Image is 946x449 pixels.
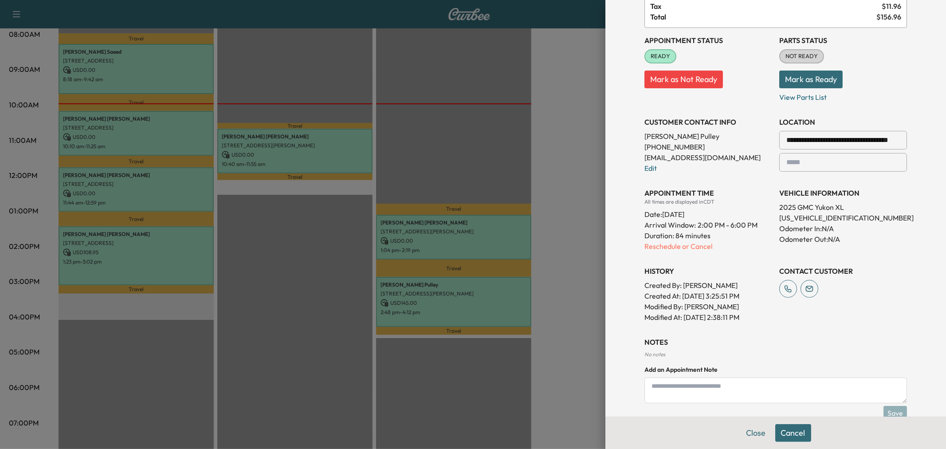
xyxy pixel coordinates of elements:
button: Cancel [775,424,811,442]
div: Date: [DATE] [644,205,772,220]
span: $ 11.96 [882,1,901,12]
h4: Add an Appointment Note [644,365,907,374]
p: Created By : [PERSON_NAME] [644,280,772,291]
p: [EMAIL_ADDRESS][DOMAIN_NAME] [644,152,772,163]
h3: History [644,266,772,276]
span: Total [650,12,876,22]
div: No notes [644,351,907,358]
h3: CUSTOMER CONTACT INFO [644,117,772,127]
h3: APPOINTMENT TIME [644,188,772,198]
span: NOT READY [780,52,823,61]
div: All times are displayed in CDT [644,198,772,205]
a: Edit [644,164,657,173]
span: Tax [650,1,882,12]
button: Mark as Not Ready [644,71,723,88]
h3: CONTACT CUSTOMER [779,266,907,276]
p: 2025 GMC Yukon XL [779,202,907,213]
button: Close [741,424,772,442]
p: Modified By : [PERSON_NAME] [644,301,772,312]
span: READY [645,52,675,61]
p: Modified At : [DATE] 2:38:11 PM [644,312,772,323]
h3: NOTES [644,337,907,347]
p: View Parts List [779,88,907,102]
p: [PERSON_NAME] Pulley [644,131,772,142]
p: Arrival Window: [644,220,772,230]
p: Odometer Out: N/A [779,234,907,244]
h3: VEHICLE INFORMATION [779,188,907,198]
h3: Parts Status [779,35,907,46]
p: Duration: 84 minutes [644,230,772,241]
h3: Appointment Status [644,35,772,46]
span: 2:00 PM - 6:00 PM [698,220,758,230]
p: [PHONE_NUMBER] [644,142,772,152]
h3: LOCATION [779,117,907,127]
button: Mark as Ready [779,71,843,88]
p: [US_VEHICLE_IDENTIFICATION_NUMBER] [779,213,907,223]
p: Odometer In: N/A [779,223,907,234]
p: Reschedule or Cancel [644,241,772,252]
p: Created At : [DATE] 3:25:51 PM [644,291,772,301]
span: $ 156.96 [876,12,901,22]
